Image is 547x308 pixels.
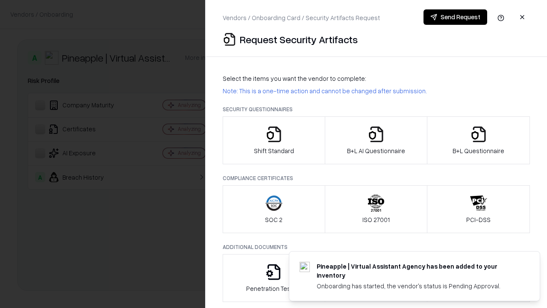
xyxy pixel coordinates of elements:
[362,215,390,224] p: ISO 27001
[240,33,358,46] p: Request Security Artifacts
[265,215,282,224] p: SOC 2
[223,243,530,251] p: Additional Documents
[223,74,530,83] p: Select the items you want the vendor to complete:
[453,146,504,155] p: B+L Questionnaire
[223,106,530,113] p: Security Questionnaires
[423,9,487,25] button: Send Request
[223,116,325,164] button: Shift Standard
[427,185,530,233] button: PCI-DSS
[325,116,428,164] button: B+L AI Questionnaire
[223,175,530,182] p: Compliance Certificates
[347,146,405,155] p: B+L AI Questionnaire
[427,116,530,164] button: B+L Questionnaire
[254,146,294,155] p: Shift Standard
[223,86,530,95] p: Note: This is a one-time action and cannot be changed after submission.
[317,262,519,280] div: Pineapple | Virtual Assistant Agency has been added to your inventory
[300,262,310,272] img: trypineapple.com
[317,281,519,290] div: Onboarding has started, the vendor's status is Pending Approval.
[246,284,301,293] p: Penetration Testing
[466,215,491,224] p: PCI-DSS
[223,185,325,233] button: SOC 2
[223,13,380,22] p: Vendors / Onboarding Card / Security Artifacts Request
[223,254,325,302] button: Penetration Testing
[325,185,428,233] button: ISO 27001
